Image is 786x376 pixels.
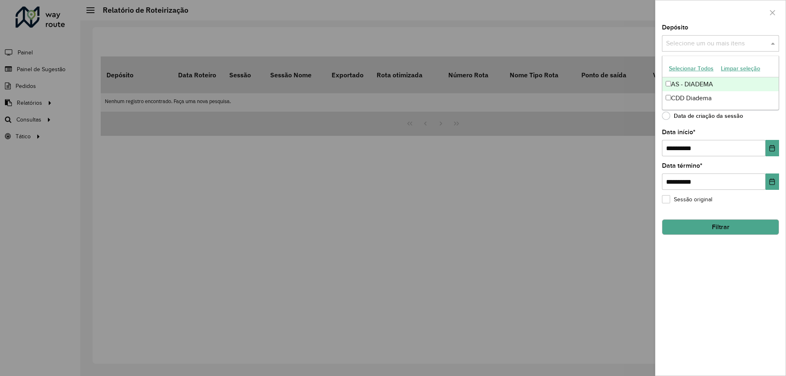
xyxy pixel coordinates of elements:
button: Limpar seleção [717,62,764,75]
label: Sessão original [662,195,712,204]
label: Depósito [662,23,688,32]
button: Filtrar [662,219,779,235]
button: Choose Date [766,140,779,156]
ng-dropdown-panel: Options list [662,56,779,110]
button: Selecionar Todos [665,62,717,75]
label: Data início [662,127,696,137]
div: AS - DIADEMA [662,77,779,91]
label: Data término [662,161,702,171]
label: Data de criação da sessão [662,112,743,120]
div: CDD Diadema [662,91,779,105]
button: Choose Date [766,173,779,190]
